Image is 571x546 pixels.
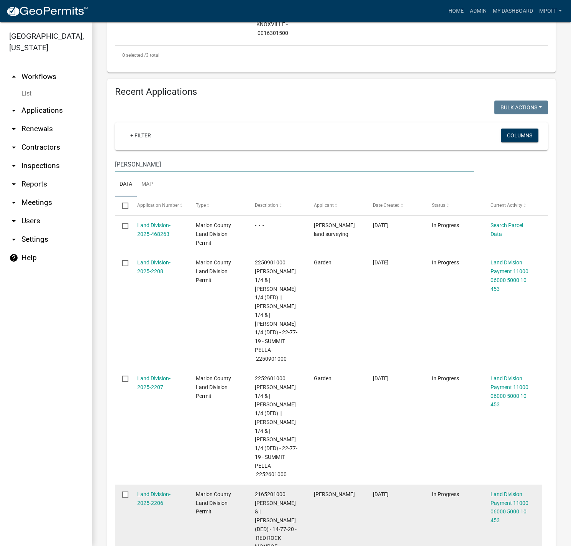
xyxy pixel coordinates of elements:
a: My Dashboard [490,4,536,18]
datatable-header-cell: Status [424,196,483,215]
datatable-header-cell: Select [115,196,130,215]
a: Map [137,172,158,197]
a: Land Division-2025-2208 [137,259,171,274]
span: Marion County Land Division Permit [196,222,231,246]
span: In Progress [432,222,459,228]
div: 3 total [115,46,548,65]
span: Date Created [373,203,400,208]
span: 08/20/2025 [373,491,389,497]
datatable-header-cell: Date Created [366,196,425,215]
span: Marion County Land Division Permit [196,491,231,515]
i: arrow_drop_down [9,124,18,134]
i: arrow_drop_down [9,180,18,189]
i: arrow_drop_down [9,198,18,207]
a: Search Parcel Data [491,222,523,237]
a: Land Division-2025-468263 [137,222,171,237]
a: + Filter [124,129,157,142]
span: Application Number [137,203,179,208]
datatable-header-cell: Applicant [307,196,366,215]
span: Type [196,203,206,208]
i: arrow_drop_down [9,235,18,244]
span: Marion County Land Division Permit [196,375,231,399]
a: Home [445,4,467,18]
span: 08/21/2025 [373,259,389,266]
datatable-header-cell: Description [248,196,307,215]
span: In Progress [432,375,459,381]
span: Garden [314,375,331,381]
span: ross land surveying [314,222,355,237]
span: In Progress [432,491,459,497]
button: Columns [501,129,538,142]
h4: Recent Applications [115,86,548,97]
span: Robert B. Bills [314,491,355,497]
a: Land Division Payment 11000 06000 5000 10 453 [491,491,528,523]
datatable-header-cell: Type [189,196,248,215]
i: arrow_drop_up [9,72,18,81]
i: arrow_drop_down [9,106,18,115]
a: Admin [467,4,490,18]
span: Marion County Land Division Permit [196,259,231,283]
datatable-header-cell: Application Number [130,196,189,215]
span: 08/21/2025 [373,375,389,381]
i: help [9,253,18,262]
span: Garden [314,259,331,266]
a: Land Division-2025-2206 [137,491,171,506]
span: In Progress [432,259,459,266]
span: Description [255,203,278,208]
i: arrow_drop_down [9,216,18,226]
a: mpoff [536,4,565,18]
span: Current Activity [491,203,522,208]
a: Land Division Payment 11000 06000 5000 10 453 [491,375,528,407]
span: 2252601000 Swank, Kathy 1/4 & | Swank, Peggy 1/4 (DED) || Swank, Wesley J 1/4 & | Rozenberg, Bonn... [255,375,297,477]
span: 08/23/2025 [373,222,389,228]
a: Land Division Payment 11000 06000 5000 10 453 [491,259,528,292]
span: - - - [255,222,264,228]
span: 2250901000 Swank, Kathy 1/4 & | Swank, Peggy 1/4 (DED) || Swank, Wesley J 1/4 & | Rozenberg, Bonn... [255,259,297,361]
input: Search for applications [115,157,474,172]
i: arrow_drop_down [9,161,18,170]
span: 0 selected / [122,53,146,58]
span: Applicant [314,203,334,208]
button: Bulk Actions [494,101,548,114]
span: Status [432,203,445,208]
a: Land Division-2025-2207 [137,375,171,390]
a: Data [115,172,137,197]
i: arrow_drop_down [9,143,18,152]
datatable-header-cell: Current Activity [483,196,542,215]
